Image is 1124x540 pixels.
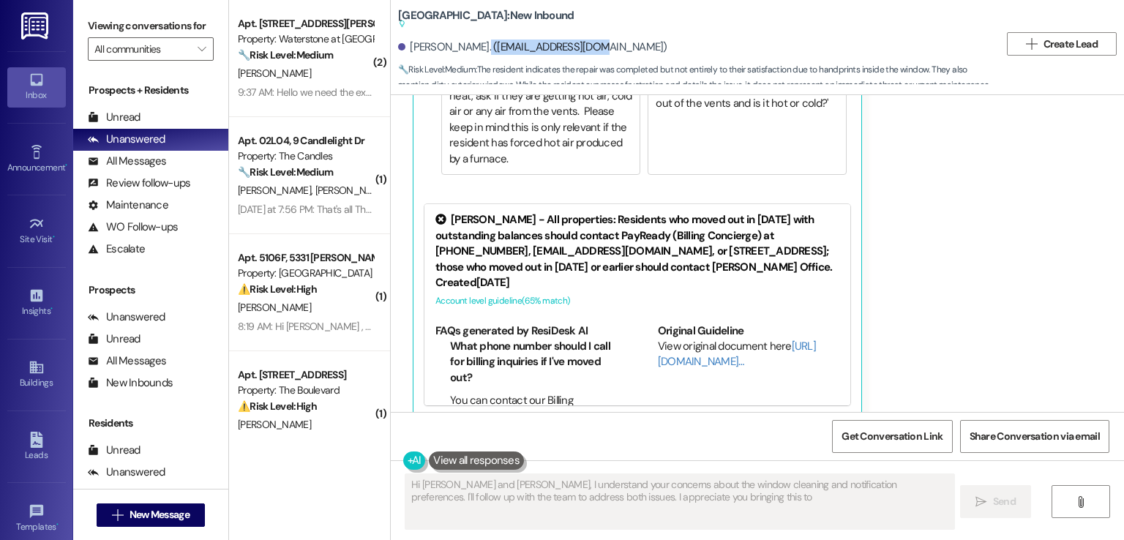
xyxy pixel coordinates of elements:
[1075,496,1086,508] i: 
[398,64,476,75] strong: 🔧 Risk Level: Medium
[88,465,165,480] div: Unanswered
[21,12,51,40] img: ResiDesk Logo
[238,67,311,80] span: [PERSON_NAME]
[88,241,145,257] div: Escalate
[88,110,140,125] div: Unread
[238,165,333,179] strong: 🔧 Risk Level: Medium
[435,275,839,290] div: Created [DATE]
[88,15,214,37] label: Viewing conversations for
[238,203,495,216] div: [DATE] at 7:56 PM: That's all Thank you ! Have a good evening
[198,43,206,55] i: 
[238,31,373,47] div: Property: Waterstone at [GEOGRAPHIC_DATA]
[7,67,66,107] a: Inbox
[238,149,373,164] div: Property: The Candles
[450,393,618,456] li: You can contact our Billing Concierge at [PHONE_NUMBER] for any billing inquiries after you've mo...
[238,250,373,266] div: Apt. 5106F, 5331 [PERSON_NAME]
[73,83,228,98] div: Prospects + Residents
[130,507,190,522] span: New Message
[88,310,165,325] div: Unanswered
[842,429,943,444] span: Get Conversation Link
[658,339,840,370] div: View original document here
[88,375,173,391] div: New Inbounds
[658,323,744,338] b: Original Guideline
[88,176,190,191] div: Review follow-ups
[56,520,59,530] span: •
[398,62,1000,109] span: : The resident indicates the repair was completed but not entirely to their satisfaction due to h...
[7,283,66,323] a: Insights •
[65,160,67,170] span: •
[975,496,986,508] i: 
[88,154,166,169] div: All Messages
[970,429,1100,444] span: Share Conversation via email
[53,232,55,242] span: •
[7,499,66,539] a: Templates •
[398,40,667,55] div: [PERSON_NAME]. ([EMAIL_ADDRESS][DOMAIN_NAME])
[960,420,1109,453] button: Share Conversation via email
[73,416,228,431] div: Residents
[88,132,165,147] div: Unanswered
[1026,38,1037,50] i: 
[88,443,140,458] div: Unread
[238,418,311,431] span: [PERSON_NAME]
[435,293,839,309] div: Account level guideline ( 65 % match)
[88,487,166,502] div: All Messages
[112,509,123,521] i: 
[238,184,315,197] span: [PERSON_NAME]
[97,503,205,527] button: New Message
[450,339,618,386] li: What phone number should I call for billing inquiries if I've moved out?
[435,323,588,338] b: FAQs generated by ResiDesk AI
[7,211,66,251] a: Site Visit •
[832,420,952,453] button: Get Conversation Link
[238,282,317,296] strong: ⚠️ Risk Level: High
[405,474,953,529] textarea: Hi [PERSON_NAME] and [PERSON_NAME], I understand your concerns about the window cleaning and noti...
[238,400,317,413] strong: ⚠️ Risk Level: High
[1007,32,1117,56] button: Create Lead
[449,73,632,168] div: If the resident complains about their heat, ask if they are getting hot air, cold air or any air ...
[238,48,333,61] strong: 🔧 Risk Level: Medium
[7,355,66,394] a: Buildings
[88,331,140,347] div: Unread
[50,304,53,314] span: •
[238,301,311,314] span: [PERSON_NAME]
[658,339,816,369] a: [URL][DOMAIN_NAME]…
[993,494,1016,509] span: Send
[94,37,190,61] input: All communities
[238,16,373,31] div: Apt. [STREET_ADDRESS][PERSON_NAME]
[238,86,606,99] div: 9:37 AM: Hello we need the exterminator to spray for ants inside and outside apt 15105
[398,8,574,32] b: [GEOGRAPHIC_DATA]: New Inbound
[88,353,166,369] div: All Messages
[73,282,228,298] div: Prospects
[656,80,833,110] span: ' Happy to help! Is there any air coming out of the vents and is it hot or cold? '
[7,427,66,467] a: Leads
[88,198,168,213] div: Maintenance
[960,485,1031,518] button: Send
[238,383,373,398] div: Property: The Boulevard
[238,133,373,149] div: Apt. 02L04, 9 Candlelight Dr
[238,266,373,281] div: Property: [GEOGRAPHIC_DATA]
[238,367,373,383] div: Apt. [STREET_ADDRESS]
[1044,37,1098,52] span: Create Lead
[435,212,839,275] div: [PERSON_NAME] - All properties: Residents who moved out in [DATE] with outstanding balances shoul...
[88,220,178,235] div: WO Follow-ups
[315,184,389,197] span: [PERSON_NAME]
